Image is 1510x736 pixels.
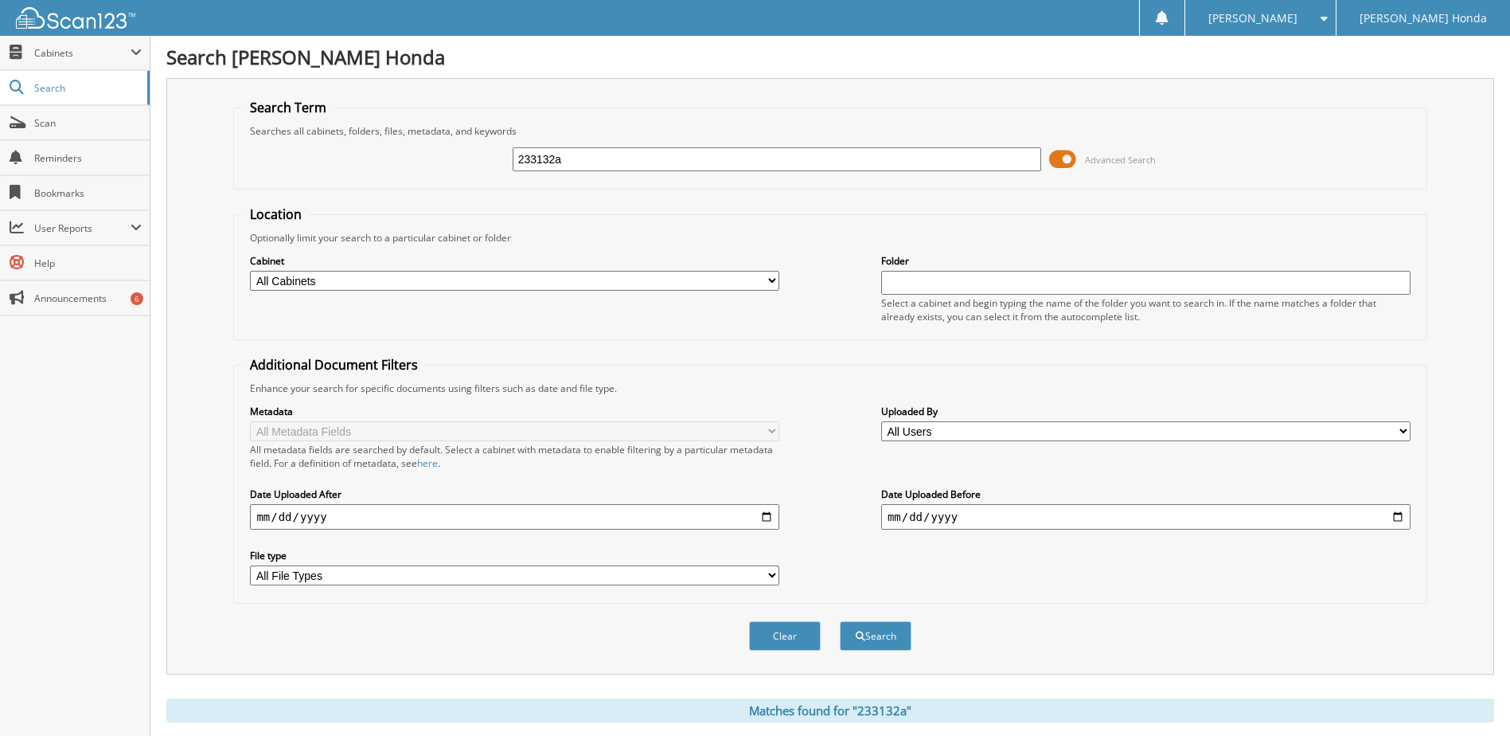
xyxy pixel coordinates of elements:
[881,405,1411,418] label: Uploaded By
[34,46,131,60] span: Cabinets
[166,699,1494,722] div: Matches found for "233132a"
[34,186,142,200] span: Bookmarks
[242,124,1418,138] div: Searches all cabinets, folders, files, metadata, and keywords
[881,504,1411,530] input: end
[417,456,438,470] a: here
[131,292,143,305] div: 6
[16,7,135,29] img: scan123-logo-white.svg
[34,151,142,165] span: Reminders
[34,256,142,270] span: Help
[242,356,426,374] legend: Additional Document Filters
[242,206,310,223] legend: Location
[242,382,1418,395] div: Enhance your search for specific documents using filters such as date and file type.
[881,254,1411,268] label: Folder
[242,231,1418,245] div: Optionally limit your search to a particular cabinet or folder
[250,549,779,562] label: File type
[1360,14,1487,23] span: [PERSON_NAME] Honda
[1085,154,1156,166] span: Advanced Search
[34,292,142,305] span: Announcements
[250,443,779,470] div: All metadata fields are searched by default. Select a cabinet with metadata to enable filtering b...
[1208,14,1297,23] span: [PERSON_NAME]
[242,99,334,116] legend: Search Term
[34,116,142,130] span: Scan
[881,296,1411,323] div: Select a cabinet and begin typing the name of the folder you want to search in. If the name match...
[250,405,779,418] label: Metadata
[34,221,131,235] span: User Reports
[250,254,779,268] label: Cabinet
[840,621,911,651] button: Search
[166,44,1494,70] h1: Search [PERSON_NAME] Honda
[749,621,821,651] button: Clear
[250,487,779,501] label: Date Uploaded After
[34,81,139,95] span: Search
[250,504,779,530] input: start
[881,487,1411,501] label: Date Uploaded Before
